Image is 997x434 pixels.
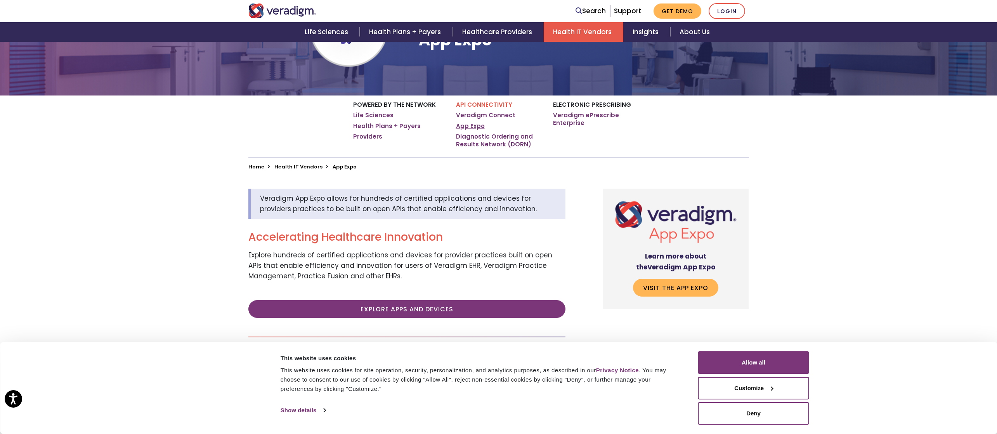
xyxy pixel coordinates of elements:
[248,163,264,170] a: Home
[670,22,719,42] a: About Us
[248,300,565,318] a: Explore Apps and Devices
[281,354,681,363] div: This website uses cookies
[248,3,316,18] img: Veradigm logo
[633,279,718,297] a: Visit the App Expo
[419,31,508,49] h1: App Expo
[353,133,382,141] a: Providers
[698,377,809,399] button: Customize
[647,262,715,272] span: Veradigm App Expo
[614,6,641,16] a: Support
[274,163,323,170] a: Health IT Vendors
[353,122,421,130] a: Health Plans + Payers
[281,366,681,394] div: This website uses cookies for site operation, security, personalization, and analytics purposes, ...
[848,378,988,425] iframe: Drift Chat Widget
[456,133,541,148] a: Diagnostic Ordering and Results Network (DORN)
[295,22,360,42] a: Life Sciences
[553,111,644,127] a: Veradigm ePrescribe Enterprise
[623,22,670,42] a: Insights
[596,367,639,373] a: Privacy Notice
[248,250,565,282] p: Explore hundreds of certified applications and devices for provider practices built on open APIs ...
[636,252,715,271] strong: Learn more about the
[709,3,745,19] a: Login
[281,404,326,416] a: Show details
[609,195,743,245] img: Veradigm App Expo
[654,3,701,19] a: Get Demo
[453,22,544,42] a: Healthcare Providers
[576,6,606,16] a: Search
[260,194,537,214] span: Veradigm App Expo allows for hundreds of certified applications and devices for providers practic...
[353,111,394,119] a: Life Sciences
[248,231,565,244] h2: Accelerating Healthcare Innovation
[456,122,485,130] a: App Expo
[360,22,453,42] a: Health Plans + Payers
[698,351,809,374] button: Allow all
[698,402,809,425] button: Deny
[456,111,515,119] a: Veradigm Connect
[544,22,623,42] a: Health IT Vendors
